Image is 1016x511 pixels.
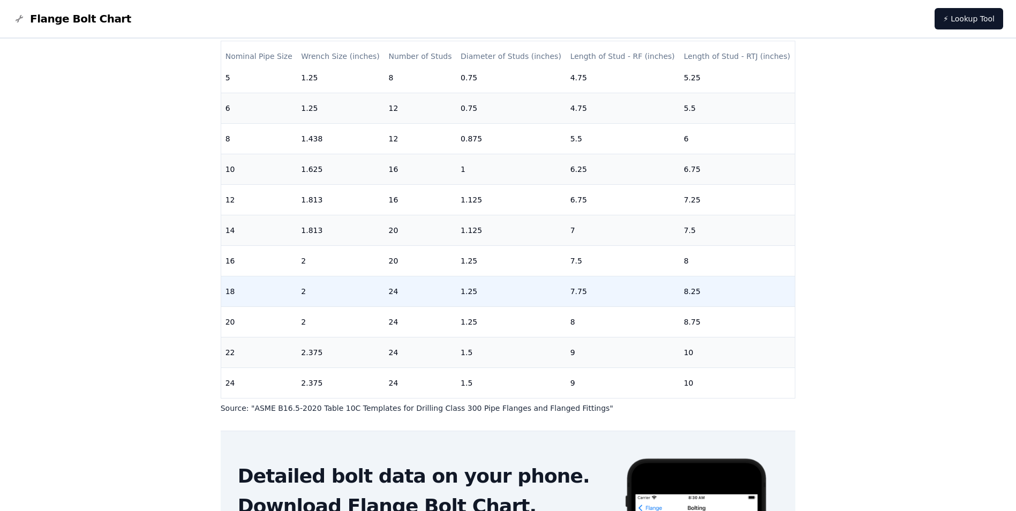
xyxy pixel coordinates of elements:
th: Wrench Size (inches) [297,41,384,72]
td: 1.25 [456,245,566,276]
td: 6 [680,123,795,154]
td: 1.25 [297,93,384,123]
td: 7.5 [680,215,795,245]
th: Nominal Pipe Size [221,41,297,72]
td: 24 [384,276,456,306]
td: 20 [384,215,456,245]
td: 2 [297,245,384,276]
td: 24 [221,367,297,398]
td: 5 [221,62,297,93]
td: 5.5 [680,93,795,123]
th: Length of Stud - RF (inches) [566,41,680,72]
td: 4.75 [566,62,680,93]
td: 14 [221,215,297,245]
th: Length of Stud - RTJ (inches) [680,41,795,72]
td: 16 [221,245,297,276]
td: 2.375 [297,367,384,398]
td: 22 [221,337,297,367]
td: 10 [221,154,297,184]
td: 7.5 [566,245,680,276]
td: 1.25 [456,276,566,306]
td: 1.625 [297,154,384,184]
td: 0.875 [456,123,566,154]
td: 1.125 [456,215,566,245]
td: 7.25 [680,184,795,215]
td: 1.438 [297,123,384,154]
td: 1.125 [456,184,566,215]
td: 1.25 [297,62,384,93]
td: 20 [384,245,456,276]
td: 6.75 [680,154,795,184]
td: 12 [384,93,456,123]
td: 16 [384,184,456,215]
td: 5.5 [566,123,680,154]
td: 8 [221,123,297,154]
h2: Detailed bolt data on your phone. [238,465,607,487]
td: 20 [221,306,297,337]
a: Flange Bolt Chart LogoFlange Bolt Chart [13,11,131,26]
td: 5.25 [680,62,795,93]
span: Flange Bolt Chart [30,11,131,26]
td: 2.375 [297,337,384,367]
a: ⚡ Lookup Tool [935,8,1003,29]
td: 1.813 [297,184,384,215]
td: 24 [384,337,456,367]
p: Source: " ASME B16.5-2020 Table 10C Templates for Drilling Class 300 Pipe Flanges and Flanged Fit... [221,403,796,414]
td: 1.813 [297,215,384,245]
td: 0.75 [456,62,566,93]
td: 8 [384,62,456,93]
td: 8 [680,245,795,276]
td: 9 [566,367,680,398]
td: 0.75 [456,93,566,123]
td: 6.75 [566,184,680,215]
img: Flange Bolt Chart Logo [13,12,26,25]
td: 6.25 [566,154,680,184]
th: Diameter of Studs (inches) [456,41,566,72]
td: 6 [221,93,297,123]
td: 1.5 [456,337,566,367]
th: Number of Studs [384,41,456,72]
td: 18 [221,276,297,306]
td: 1.25 [456,306,566,337]
td: 7.75 [566,276,680,306]
td: 16 [384,154,456,184]
td: 4.75 [566,93,680,123]
td: 2 [297,276,384,306]
td: 8 [566,306,680,337]
td: 10 [680,337,795,367]
td: 10 [680,367,795,398]
td: 9 [566,337,680,367]
td: 7 [566,215,680,245]
td: 1.5 [456,367,566,398]
td: 24 [384,306,456,337]
td: 12 [221,184,297,215]
td: 12 [384,123,456,154]
td: 24 [384,367,456,398]
td: 2 [297,306,384,337]
td: 1 [456,154,566,184]
td: 8.25 [680,276,795,306]
td: 8.75 [680,306,795,337]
